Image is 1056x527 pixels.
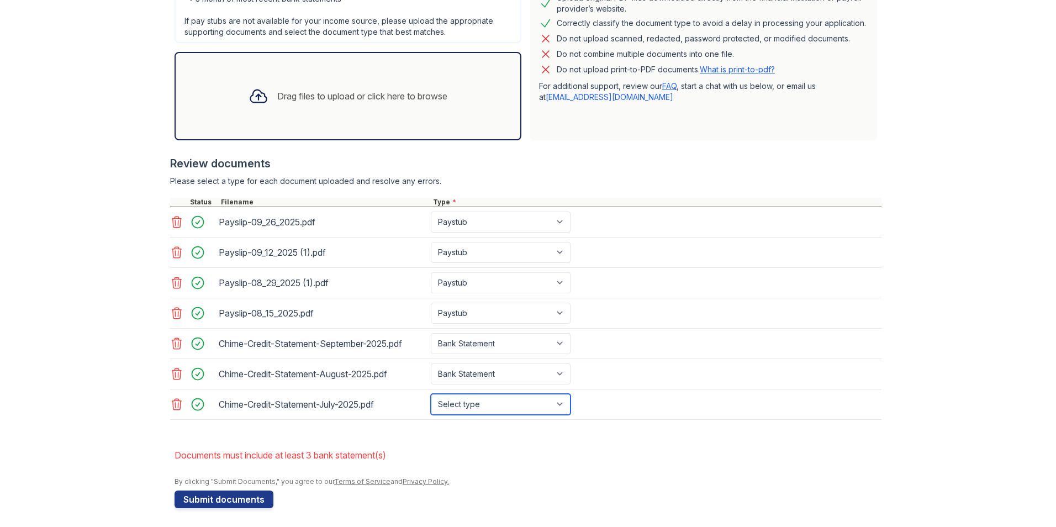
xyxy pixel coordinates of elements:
div: Filename [219,198,431,207]
div: Do not upload scanned, redacted, password protected, or modified documents. [557,32,850,45]
div: Drag files to upload or click here to browse [277,89,447,103]
a: FAQ [662,81,677,91]
div: Do not combine multiple documents into one file. [557,48,734,61]
a: Privacy Policy. [403,477,449,486]
div: By clicking "Submit Documents," you agree to our and [175,477,881,486]
li: Documents must include at least 3 bank statement(s) [175,444,881,466]
div: Correctly classify the document type to avoid a delay in processing your application. [557,17,866,30]
div: Review documents [170,156,881,171]
div: Chime-Credit-Statement-August-2025.pdf [219,365,426,383]
div: Payslip-08_15_2025.pdf [219,304,426,322]
a: What is print-to-pdf? [700,65,775,74]
div: Status [188,198,219,207]
div: Type [431,198,881,207]
p: Do not upload print-to-PDF documents. [557,64,775,75]
div: Payslip-08_29_2025 (1).pdf [219,274,426,292]
div: Please select a type for each document uploaded and resolve any errors. [170,176,881,187]
div: Chime-Credit-Statement-September-2025.pdf [219,335,426,352]
button: Submit documents [175,491,273,508]
div: Payslip-09_26_2025.pdf [219,213,426,231]
a: [EMAIL_ADDRESS][DOMAIN_NAME] [546,92,673,102]
div: Chime-Credit-Statement-July-2025.pdf [219,396,426,413]
p: For additional support, review our , start a chat with us below, or email us at [539,81,868,103]
a: Terms of Service [334,477,390,486]
div: Payslip-09_12_2025 (1).pdf [219,244,426,261]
